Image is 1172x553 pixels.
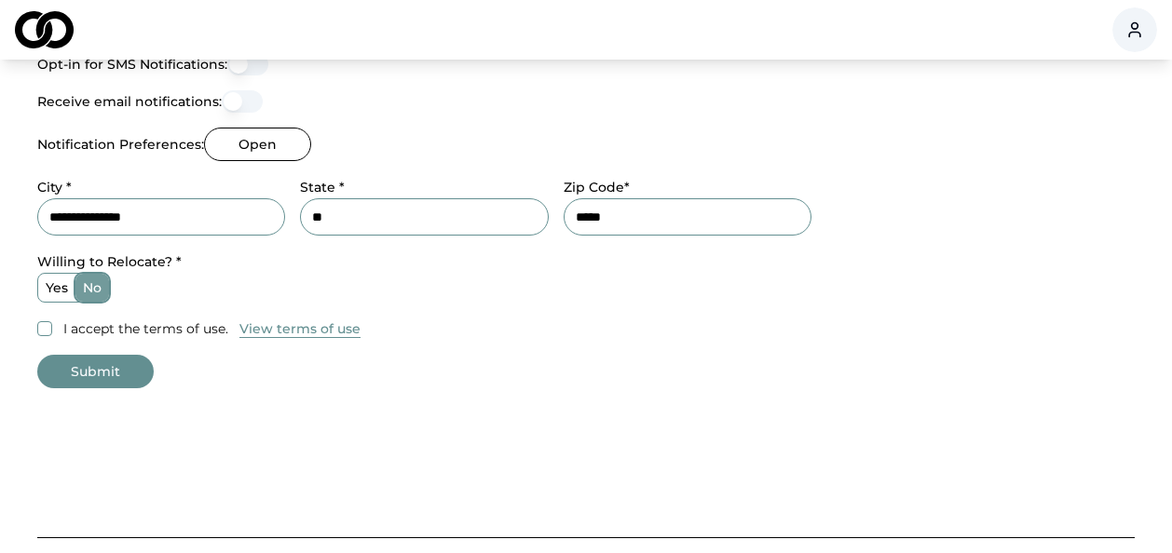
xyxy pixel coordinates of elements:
[63,319,228,338] label: I accept the terms of use.
[239,317,361,340] a: View terms of use
[15,11,74,48] img: logo
[37,179,72,196] label: City *
[75,274,109,302] label: no
[38,274,75,302] label: yes
[37,253,182,270] label: Willing to Relocate? *
[239,319,361,338] button: View terms of use
[204,128,311,161] button: Open
[37,355,154,388] button: Submit
[37,58,227,71] label: Opt-in for SMS Notifications:
[37,95,222,108] label: Receive email notifications:
[300,179,345,196] label: State *
[564,179,630,196] label: Zip Code*
[37,138,204,151] label: Notification Preferences:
